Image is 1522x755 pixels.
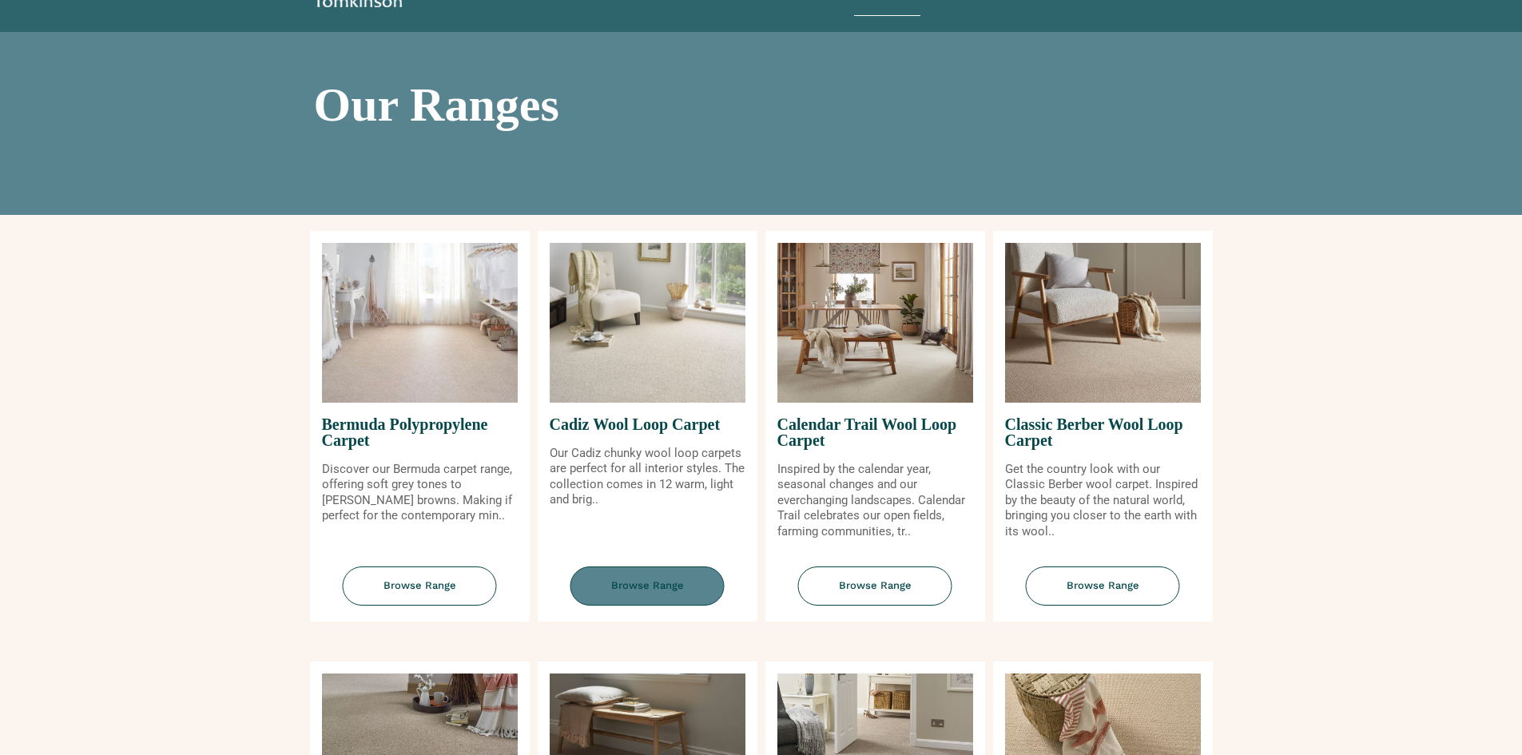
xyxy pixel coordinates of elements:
[777,462,973,540] p: Inspired by the calendar year, seasonal changes and our everchanging landscapes. Calendar Trail c...
[570,566,725,606] span: Browse Range
[550,243,745,403] img: Cadiz Wool Loop Carpet
[1005,243,1201,403] img: Classic Berber Wool Loop Carpet
[777,243,973,403] img: Calendar Trail Wool Loop Carpet
[1005,462,1201,540] p: Get the country look with our Classic Berber wool carpet. Inspired by the beauty of the natural w...
[343,566,497,606] span: Browse Range
[314,81,1209,129] h1: Our Ranges
[1026,566,1180,606] span: Browse Range
[550,446,745,508] p: Our Cadiz chunky wool loop carpets are perfect for all interior styles. The collection comes in 1...
[310,566,530,622] a: Browse Range
[322,462,518,524] p: Discover our Bermuda carpet range, offering soft grey tones to [PERSON_NAME] browns. Making if pe...
[798,566,952,606] span: Browse Range
[993,566,1213,622] a: Browse Range
[550,403,745,446] span: Cadiz Wool Loop Carpet
[1005,403,1201,462] span: Classic Berber Wool Loop Carpet
[777,403,973,462] span: Calendar Trail Wool Loop Carpet
[765,566,985,622] a: Browse Range
[322,403,518,462] span: Bermuda Polypropylene Carpet
[322,243,518,403] img: Bermuda Polypropylene Carpet
[538,566,757,622] a: Browse Range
